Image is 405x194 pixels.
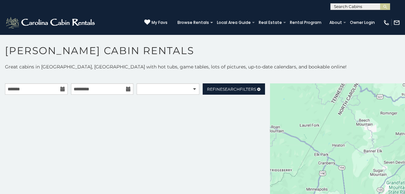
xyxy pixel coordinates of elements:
[203,83,265,95] a: RefineSearchFilters
[152,20,168,26] span: My Favs
[174,18,212,27] a: Browse Rentals
[347,18,378,27] a: Owner Login
[287,18,325,27] a: Rental Program
[207,87,256,92] span: Refine Filters
[223,87,240,92] span: Search
[144,19,168,26] a: My Favs
[393,19,400,26] img: mail-regular-white.png
[5,16,97,29] img: White-1-2.png
[383,19,390,26] img: phone-regular-white.png
[326,18,345,27] a: About
[214,18,254,27] a: Local Area Guide
[255,18,285,27] a: Real Estate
